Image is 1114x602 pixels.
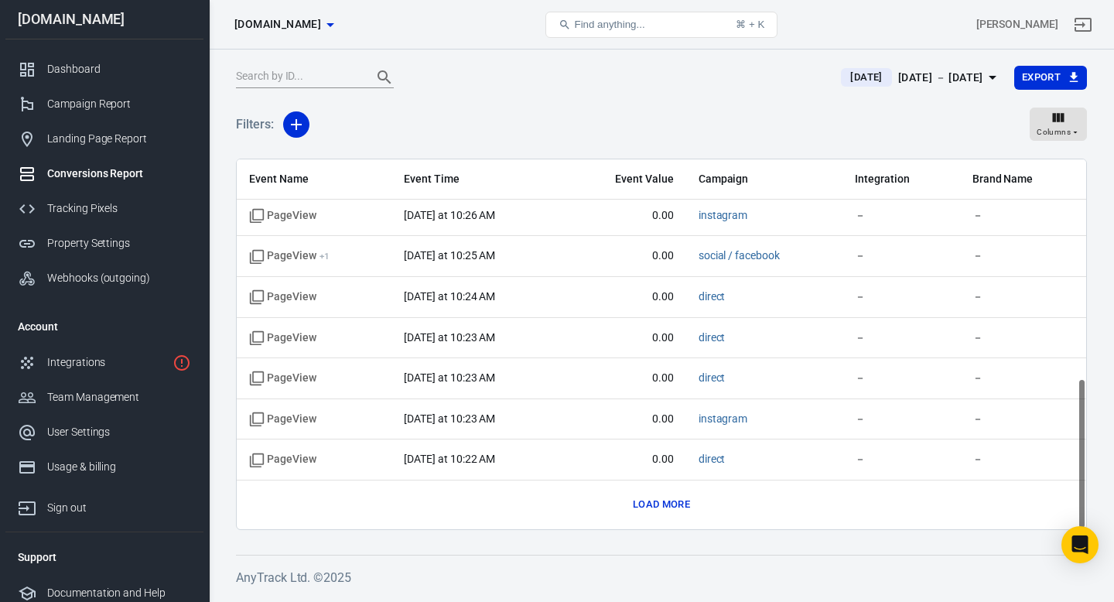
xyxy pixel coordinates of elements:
span: － [855,452,947,467]
time: 2025-09-18T10:23:52+05:30 [404,331,495,344]
a: Integrations [5,345,203,380]
div: User Settings [47,424,191,440]
span: － [855,289,947,305]
span: 0.00 [576,452,674,467]
span: Standard event name [249,412,316,427]
span: 0.00 [576,208,674,224]
a: Sign out [1064,6,1102,43]
li: Support [5,539,203,576]
span: － [855,208,947,224]
div: Landing Page Report [47,131,191,147]
span: Brand Name [972,172,1074,187]
input: Search by ID... [236,67,360,87]
div: ⌘ + K [736,19,764,30]
a: direct [699,453,726,465]
time: 2025-09-18T10:23:28+05:30 [404,371,495,384]
div: Conversions Report [47,166,191,182]
a: instagram [699,209,748,221]
div: Property Settings [47,235,191,251]
span: PageView [249,248,330,264]
div: Webhooks (outgoing) [47,270,191,286]
button: [DATE][DATE] － [DATE] [829,65,1013,91]
a: Sign out [5,484,203,525]
h5: Filters: [236,100,274,149]
span: － [855,371,947,386]
span: － [855,330,947,346]
span: Event Value [576,172,674,187]
span: 0.00 [576,248,674,264]
button: Columns [1030,108,1087,142]
a: Dashboard [5,52,203,87]
a: User Settings [5,415,203,450]
span: direct [699,452,726,467]
span: － [972,412,1074,427]
a: Team Management [5,380,203,415]
a: direct [699,290,726,303]
a: Webhooks (outgoing) [5,261,203,296]
div: Tracking Pixels [47,200,191,217]
span: 0.00 [576,289,674,305]
button: Export [1014,66,1087,90]
span: 0.00 [576,412,674,427]
button: Find anything...⌘ + K [545,12,777,38]
span: [DATE] [844,70,888,85]
div: scrollable content [237,159,1086,529]
time: 2025-09-18T10:25:47+05:30 [404,249,495,262]
a: direct [699,371,726,384]
time: 2025-09-18T10:23:03+05:30 [404,412,495,425]
span: Standard event name [249,208,316,224]
a: Usage & billing [5,450,203,484]
span: － [972,371,1074,386]
button: Load more [629,493,694,517]
span: Standard event name [249,289,316,305]
div: [DATE] － [DATE] [898,68,983,87]
div: [DOMAIN_NAME] [5,12,203,26]
span: 0.00 [576,371,674,386]
div: Dashboard [47,61,191,77]
span: instagram [699,208,748,224]
a: Landing Page Report [5,121,203,156]
a: Conversions Report [5,156,203,191]
div: Campaign Report [47,96,191,112]
button: [DOMAIN_NAME] [228,10,340,39]
span: － [855,248,947,264]
span: 0.00 [576,330,674,346]
div: Sign out [47,500,191,516]
span: Campaign [699,172,831,187]
time: 2025-09-18T10:24:22+05:30 [404,290,495,303]
a: direct [699,331,726,344]
div: Account id: UQweojfB [976,16,1058,32]
span: Find anything... [574,19,644,30]
span: Standard event name [249,371,316,386]
div: Usage & billing [47,459,191,475]
div: Team Management [47,389,191,405]
span: － [972,289,1074,305]
time: 2025-09-18T10:22:31+05:30 [404,453,495,465]
span: － [972,330,1074,346]
span: － [972,208,1074,224]
div: Open Intercom Messenger [1061,526,1099,563]
span: Standard event name [249,330,316,346]
a: Property Settings [5,226,203,261]
span: social / facebook [699,248,780,264]
span: Event Name [249,172,379,187]
time: 2025-09-18T10:26:01+05:30 [404,209,495,221]
a: instagram [699,412,748,425]
span: － [972,452,1074,467]
sup: + 1 [320,251,330,262]
span: Integration [855,172,947,187]
svg: 1 networks not verified yet [173,354,191,372]
span: Standard event name [249,452,316,467]
div: Integrations [47,354,166,371]
span: direct [699,330,726,346]
div: Documentation and Help [47,585,191,601]
span: Columns [1037,125,1071,139]
span: － [972,248,1074,264]
h6: AnyTrack Ltd. © 2025 [236,568,1087,587]
a: Tracking Pixels [5,191,203,226]
span: dealsmocktail.com [234,15,321,34]
span: direct [699,289,726,305]
span: － [855,412,947,427]
span: Event Time [404,172,551,187]
span: instagram [699,412,748,427]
